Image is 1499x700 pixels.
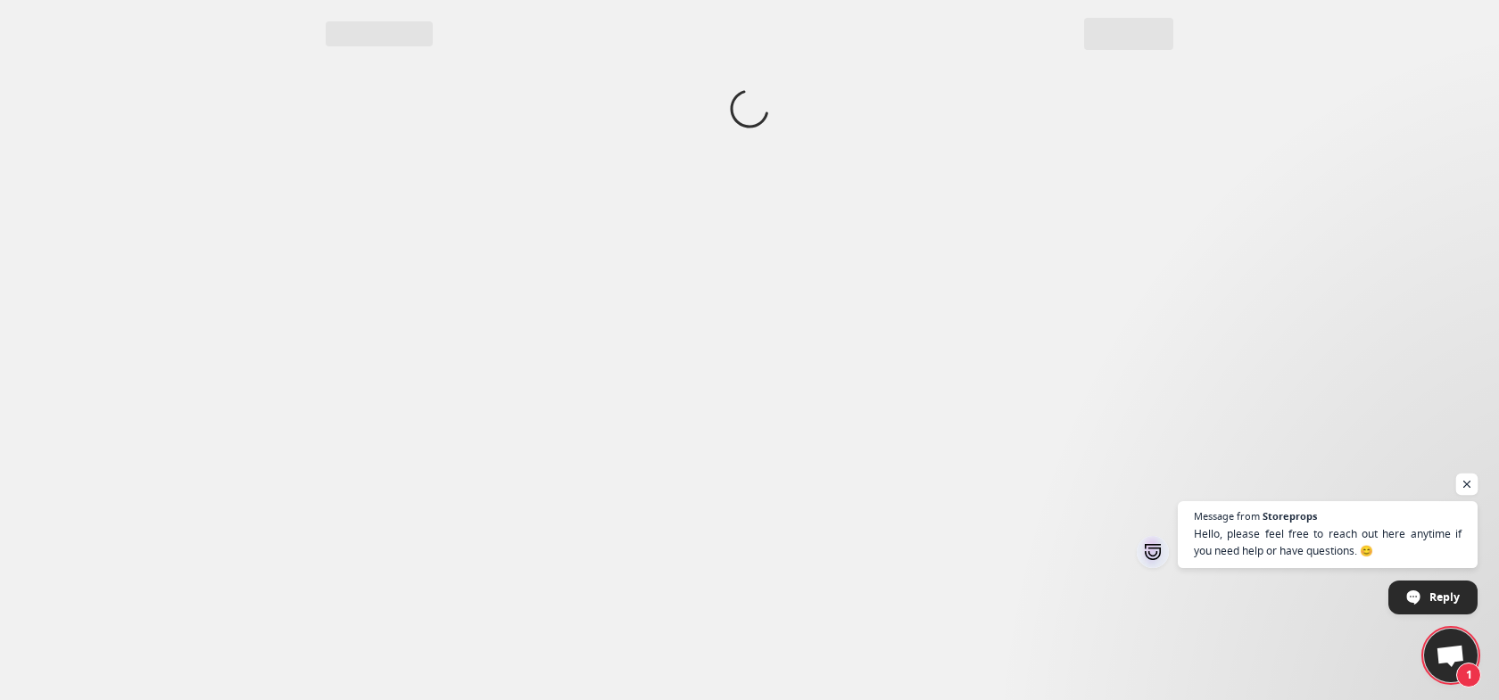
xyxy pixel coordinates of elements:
span: Storeprops [1263,511,1317,521]
span: Message from [1194,511,1260,521]
span: Reply [1429,581,1460,613]
span: 1 [1456,663,1481,688]
span: Hello, please feel free to reach out here anytime if you need help or have questions. 😊 [1194,525,1462,559]
a: Open chat [1424,629,1478,682]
